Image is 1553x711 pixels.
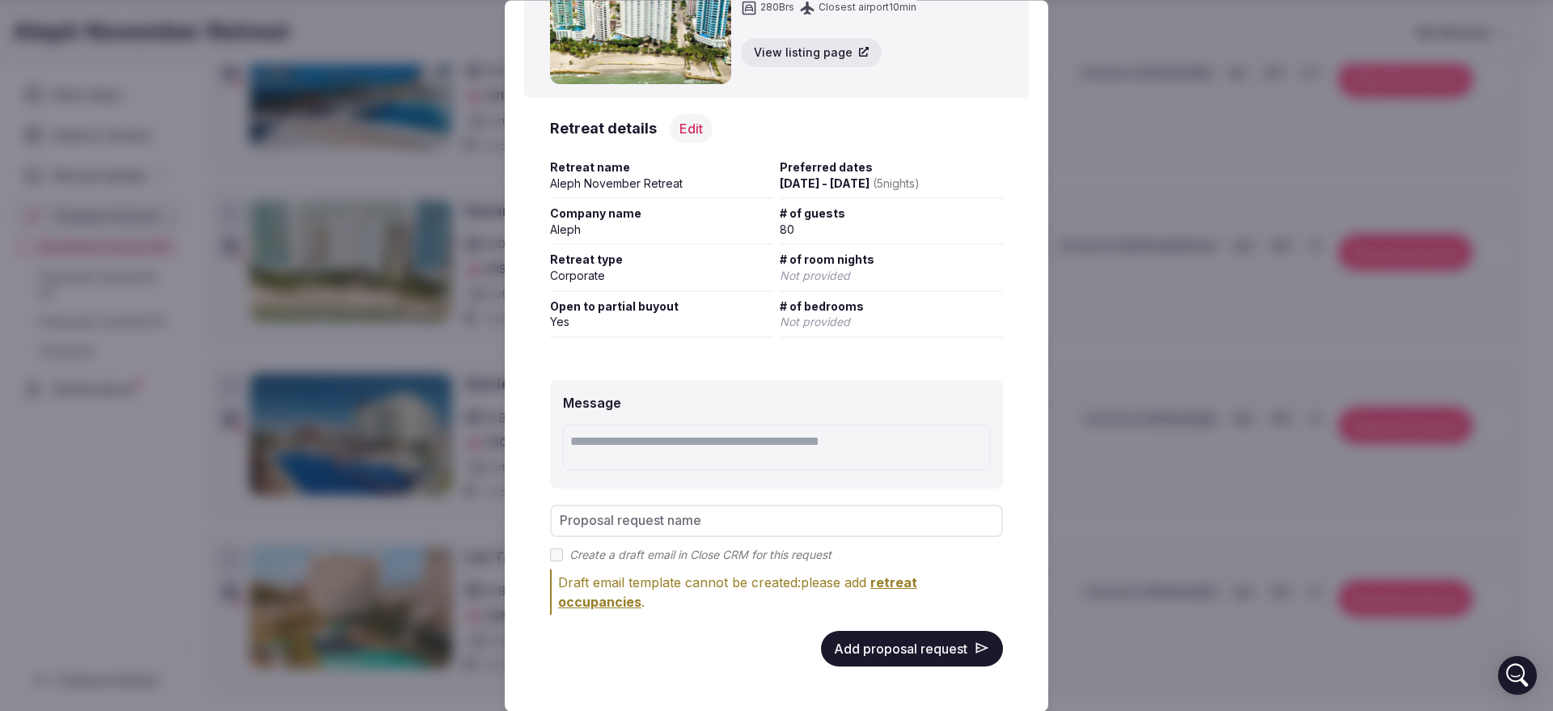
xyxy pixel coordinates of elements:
div: Draft email template cannot be created: please add [558,573,1003,612]
span: # of bedrooms [780,298,1003,315]
div: Aleph November Retreat [550,176,773,192]
div: Yes [550,314,773,330]
span: Closest airport 10 min [819,2,916,15]
span: Preferred dates [780,159,1003,176]
span: [DATE] - [DATE] [780,176,920,190]
span: # of guests [780,205,1003,222]
button: Add proposal request [821,631,1003,667]
span: Company name [550,205,773,222]
a: View listing page [741,38,958,67]
button: View listing page [741,38,882,67]
span: retreat occupancies [558,574,917,610]
div: Corporate [550,268,773,284]
div: 80 [780,222,1003,238]
span: Open to partial buyout [550,298,773,315]
span: Retreat name [550,159,773,176]
span: # of room nights [780,252,1003,268]
label: Create a draft email in Close CRM for this request [569,547,832,563]
span: Not provided [780,315,850,328]
span: 280 Brs [760,2,794,15]
label: Message [563,395,621,411]
div: Aleph [550,222,773,238]
span: Not provided [780,269,850,282]
span: . [558,574,917,610]
button: Edit [670,114,713,143]
h3: Retreat details [550,118,657,138]
span: ( 5 night s ) [873,176,920,190]
span: Retreat type [550,252,773,268]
